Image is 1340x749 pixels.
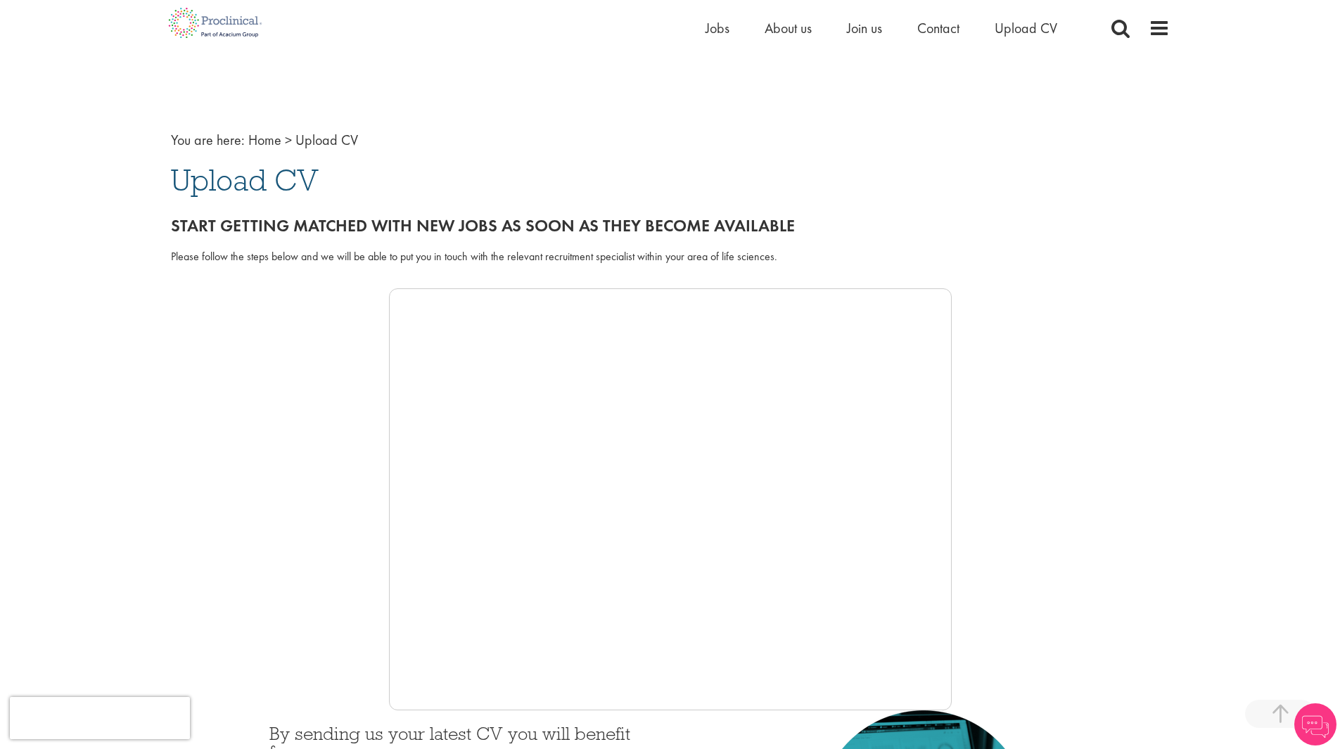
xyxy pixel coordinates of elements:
a: breadcrumb link [248,131,281,149]
img: Chatbot [1294,703,1336,745]
span: Upload CV [295,131,358,149]
a: Join us [847,19,882,37]
a: Contact [917,19,959,37]
span: Upload CV [171,161,319,199]
a: Upload CV [995,19,1057,37]
a: Jobs [706,19,729,37]
div: Please follow the steps below and we will be able to put you in touch with the relevant recruitme... [171,249,1170,265]
iframe: reCAPTCHA [10,697,190,739]
h2: Start getting matched with new jobs as soon as they become available [171,217,1170,235]
a: About us [765,19,812,37]
span: You are here: [171,131,245,149]
span: > [285,131,292,149]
